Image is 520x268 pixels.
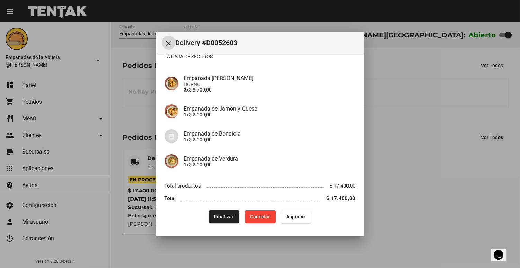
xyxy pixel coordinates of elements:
[209,210,239,223] button: Finalizar
[184,162,356,167] p: $ 2.900,00
[165,154,178,168] img: 80da8329-9e11-41ab-9a6e-ba733f0c0218.jpg
[184,137,189,142] b: 1x
[165,129,178,143] img: 07c47add-75b0-4ce5-9aba-194f44787723.jpg
[245,210,276,223] button: Cancelar
[184,155,356,162] h4: Empanada de Verdura
[184,137,356,142] p: $ 2.900,00
[165,179,356,192] li: Total productos $ 17.400,00
[214,214,234,219] span: Finalizar
[184,130,356,137] h4: Empanada de Bondiola
[165,192,356,205] li: Total $ 17.400,00
[165,39,173,47] mat-icon: Cerrar
[184,87,189,93] b: 3x
[281,210,311,223] button: Imprimir
[184,105,356,112] h4: Empanada de Jamón y Queso
[165,104,178,118] img: 72c15bfb-ac41-4ae4-a4f2-82349035ab42.jpg
[287,214,306,219] span: Imprimir
[184,87,356,93] p: $ 8.700,00
[184,75,356,81] h4: Empanada [PERSON_NAME]
[184,162,189,167] b: 1x
[184,112,189,118] b: 1x
[184,112,356,118] p: $ 2.900,00
[162,36,176,50] button: Cerrar
[184,81,356,87] span: HORNO
[491,240,513,261] iframe: chat widget
[165,77,178,90] img: f753fea7-0f09-41b3-9a9e-ddb84fc3b359.jpg
[250,214,270,219] span: Cancelar
[176,37,359,48] span: Delivery #D0052603
[165,53,356,60] p: LA CAJA DE SEGUROS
